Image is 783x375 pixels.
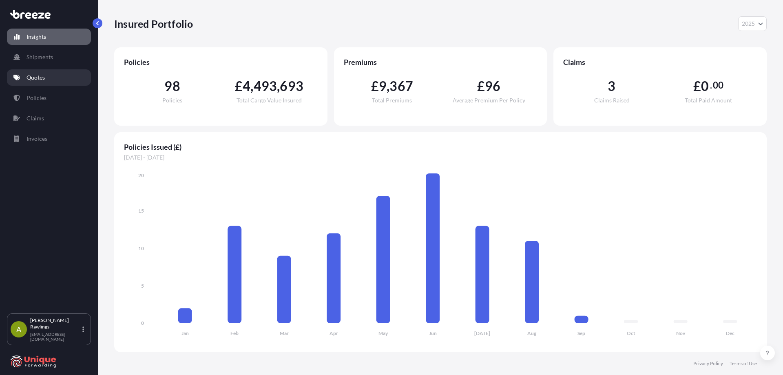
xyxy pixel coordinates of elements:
span: , [250,80,253,93]
p: Claims [27,114,44,122]
p: Quotes [27,73,45,82]
tspan: 10 [138,245,144,251]
tspan: Sep [577,330,585,336]
span: Premiums [344,57,537,67]
p: Invoices [27,135,47,143]
span: Policies [162,98,182,103]
span: 9 [379,80,387,93]
a: Invoices [7,131,91,147]
span: 98 [164,80,180,93]
tspan: 15 [138,208,144,214]
span: . [710,82,712,89]
p: [PERSON_NAME] Rawlings [30,317,81,330]
p: Shipments [27,53,53,61]
a: Privacy Policy [693,360,723,367]
p: [EMAIL_ADDRESS][DOMAIN_NAME] [30,332,81,342]
span: 0 [701,80,709,93]
span: Claims Raised [594,98,630,103]
span: A [16,325,21,333]
span: [DATE] - [DATE] [124,153,757,162]
span: 3 [608,80,615,93]
tspan: 20 [138,172,144,178]
span: £ [477,80,485,93]
span: 96 [485,80,500,93]
a: Policies [7,90,91,106]
span: , [387,80,389,93]
span: 693 [280,80,303,93]
span: £ [235,80,243,93]
tspan: Dec [726,330,734,336]
a: Quotes [7,69,91,86]
span: Total Paid Amount [685,98,732,103]
a: Insights [7,29,91,45]
span: Total Cargo Value Insured [237,98,302,103]
img: organization-logo [10,355,57,368]
tspan: Feb [230,330,239,336]
span: Policies [124,57,318,67]
span: £ [693,80,701,93]
span: 2025 [742,20,755,28]
span: £ [371,80,379,93]
span: 493 [254,80,277,93]
tspan: 5 [141,283,144,289]
a: Terms of Use [730,360,757,367]
tspan: Apr [330,330,338,336]
a: Shipments [7,49,91,65]
p: Insured Portfolio [114,17,193,30]
p: Insights [27,33,46,41]
span: 00 [713,82,723,89]
span: 367 [389,80,413,93]
span: , [277,80,280,93]
span: 4 [243,80,250,93]
span: Average Premium Per Policy [453,98,525,103]
p: Policies [27,94,46,102]
tspan: Aug [527,330,537,336]
tspan: Oct [627,330,635,336]
span: Claims [563,57,757,67]
tspan: Nov [676,330,686,336]
span: Policies Issued (£) [124,142,757,152]
button: Year Selector [738,16,767,31]
tspan: [DATE] [474,330,490,336]
span: Total Premiums [372,98,412,103]
tspan: Jan [181,330,189,336]
tspan: May [378,330,388,336]
a: Claims [7,110,91,126]
tspan: Jun [429,330,437,336]
tspan: Mar [280,330,289,336]
tspan: 0 [141,320,144,326]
